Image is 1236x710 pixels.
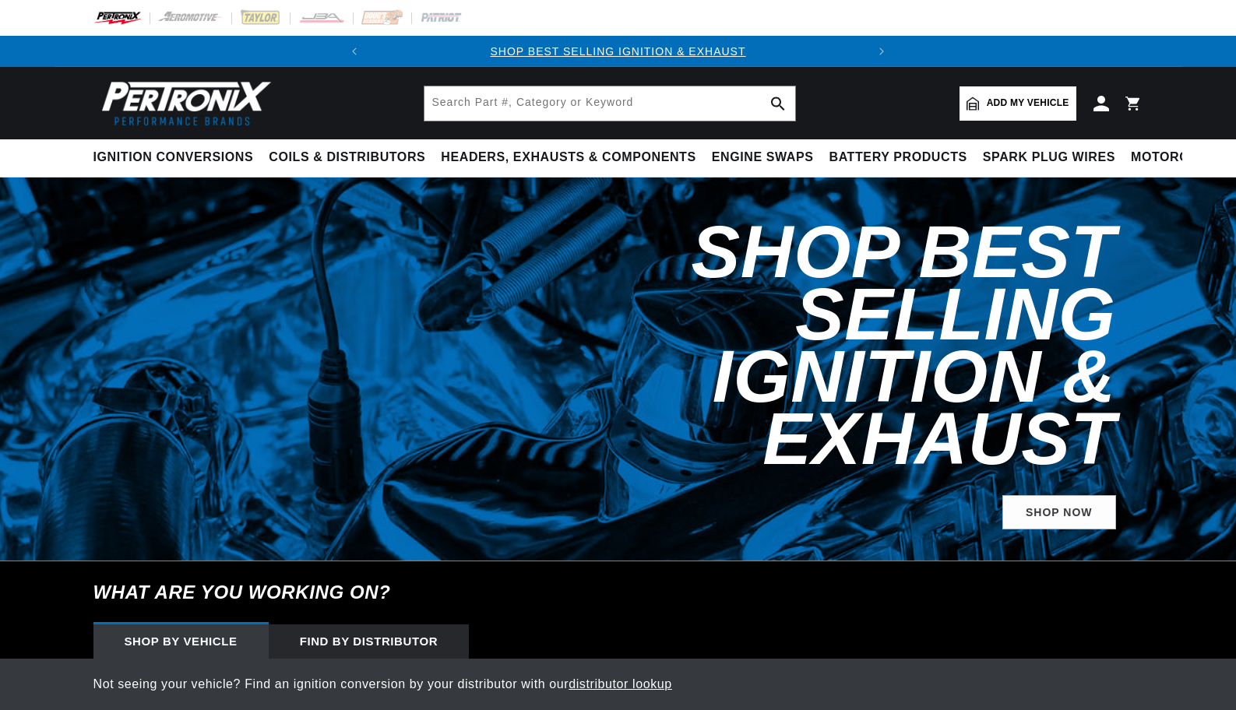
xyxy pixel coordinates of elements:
[339,36,370,67] button: Translation missing: en.sections.announcements.previous_announcement
[829,149,967,166] span: Battery Products
[93,674,1143,694] p: Not seeing your vehicle? Find an ignition conversion by your distributor with our
[866,36,897,67] button: Translation missing: en.sections.announcements.next_announcement
[761,86,795,121] button: search button
[960,86,1076,121] a: Add my vehicle
[987,96,1069,111] span: Add my vehicle
[370,43,865,60] div: Announcement
[822,139,975,176] summary: Battery Products
[450,221,1116,470] h2: Shop Best Selling Ignition & Exhaust
[269,149,425,166] span: Coils & Distributors
[55,36,1182,67] slideshow-component: Translation missing: en.sections.announcements.announcement_bar
[370,43,865,60] div: 1 of 2
[490,45,745,58] a: SHOP BEST SELLING IGNITION & EXHAUST
[433,139,703,176] summary: Headers, Exhausts & Components
[55,561,1182,624] h6: What are you working on?
[424,86,795,121] input: Search Part #, Category or Keyword
[93,139,262,176] summary: Ignition Conversions
[269,624,470,659] div: Find by Distributor
[712,149,814,166] span: Engine Swaps
[983,149,1115,166] span: Spark Plug Wires
[1131,149,1224,166] span: Motorcycle
[1123,139,1231,176] summary: Motorcycle
[704,139,822,176] summary: Engine Swaps
[93,624,269,659] div: Shop by vehicle
[569,677,672,691] a: distributor lookup
[93,76,273,130] img: Pertronix
[261,139,433,176] summary: Coils & Distributors
[93,149,254,166] span: Ignition Conversions
[441,149,695,166] span: Headers, Exhausts & Components
[1002,495,1116,530] a: SHOP NOW
[975,139,1123,176] summary: Spark Plug Wires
